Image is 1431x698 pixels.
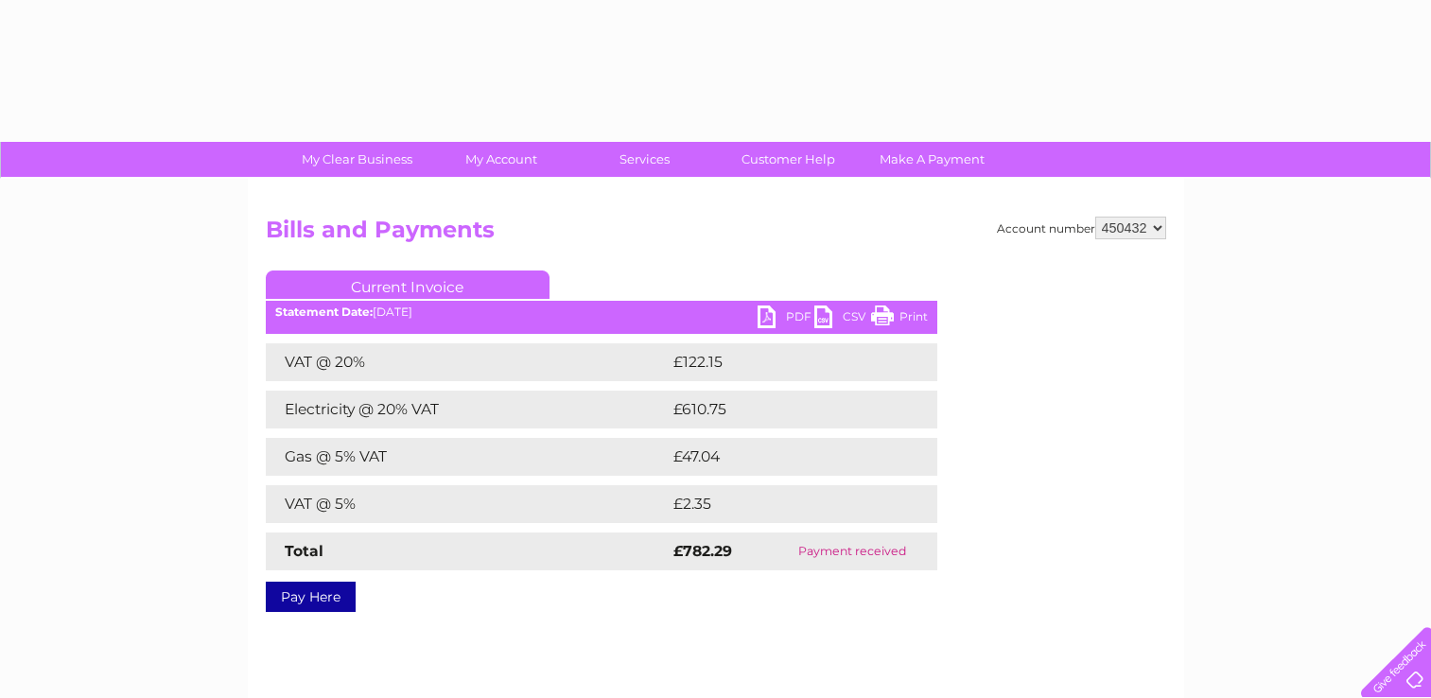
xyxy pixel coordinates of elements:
[285,542,323,560] strong: Total
[266,305,937,319] div: [DATE]
[266,217,1166,253] h2: Bills and Payments
[423,142,579,177] a: My Account
[673,542,732,560] strong: £782.29
[669,391,902,428] td: £610.75
[275,305,373,319] b: Statement Date:
[266,485,669,523] td: VAT @ 5%
[758,305,814,333] a: PDF
[266,582,356,612] a: Pay Here
[266,391,669,428] td: Electricity @ 20% VAT
[669,485,893,523] td: £2.35
[871,305,928,333] a: Print
[669,438,899,476] td: £47.04
[266,343,669,381] td: VAT @ 20%
[669,343,900,381] td: £122.15
[997,217,1166,239] div: Account number
[710,142,866,177] a: Customer Help
[266,438,669,476] td: Gas @ 5% VAT
[767,532,937,570] td: Payment received
[567,142,723,177] a: Services
[266,270,550,299] a: Current Invoice
[279,142,435,177] a: My Clear Business
[854,142,1010,177] a: Make A Payment
[814,305,871,333] a: CSV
